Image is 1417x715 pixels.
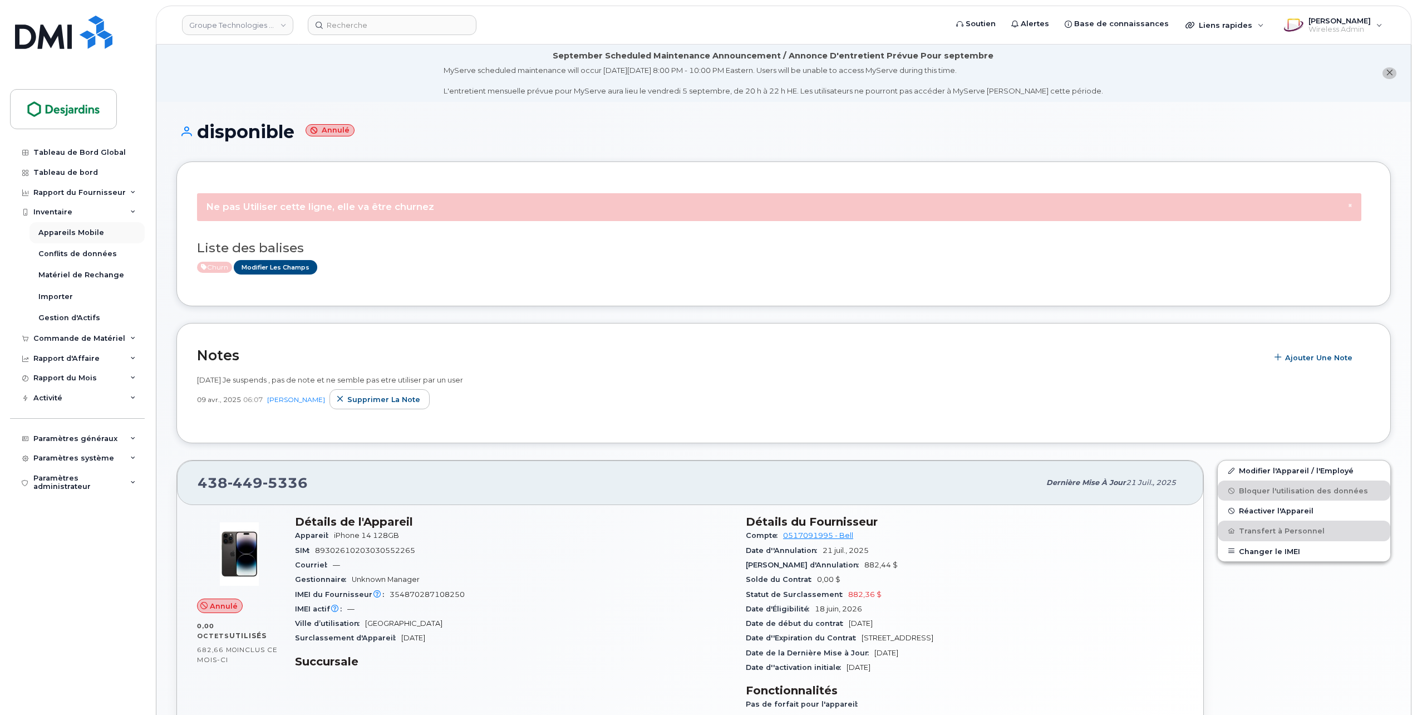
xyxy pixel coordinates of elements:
button: Bloquer l'utilisation des données [1218,481,1390,501]
span: Date d''activation initiale [746,663,847,672]
span: Date de début du contrat [746,619,849,628]
h3: Détails de l'Appareil [295,515,732,528]
h3: Fonctionnalités [746,684,1183,697]
small: Annulé [306,124,355,137]
a: 0517091995 - Bell [783,531,853,540]
span: 882,36 $ [848,590,882,599]
h1: disponible [176,122,1391,141]
span: Unknown Manager [352,575,420,584]
span: IMEI du Fournisseur [295,590,390,599]
span: iPhone 14 128GB [334,531,399,540]
div: MyServe scheduled maintenance will occur [DATE][DATE] 8:00 PM - 10:00 PM Eastern. Users will be u... [444,65,1103,96]
span: 06:07 [243,395,263,404]
span: Supprimer la note [347,394,420,405]
span: Ajouter une Note [1285,352,1352,363]
span: 89302610203030552265 [315,546,415,555]
span: Surclassement d'Appareil [295,634,401,642]
span: Gestionnaire [295,575,352,584]
a: Modifier les Champs [234,260,317,274]
a: [PERSON_NAME] [267,395,325,404]
button: Close [1348,202,1352,209]
span: inclus ce mois-ci [197,645,278,664]
button: Ajouter une Note [1267,348,1362,368]
button: Réactiver l'Appareil [1218,501,1390,521]
span: [DATE] [874,649,898,657]
span: 21 juil., 2025 [1126,478,1176,487]
span: Ne pas Utiliser cette ligne, elle va être churnez [206,201,434,212]
span: [DATE] Je suspends , pas de note et ne semble pas etre utiliser par un user [197,375,463,384]
span: [DATE] [849,619,873,628]
span: SIM [295,546,315,555]
button: close notification [1382,67,1396,79]
span: IMEI actif [295,605,347,613]
button: Changer le IMEI [1218,541,1390,561]
span: [PERSON_NAME] d'Annulation [746,561,864,569]
span: 0,00 Octets [197,622,229,640]
span: Date d'Éligibilité [746,605,815,613]
span: Date d''Annulation [746,546,823,555]
span: Pas de forfait pour l'appareil [746,700,863,708]
span: 882,44 $ [864,561,898,569]
span: Courriel [295,561,333,569]
span: 0,00 $ [817,575,840,584]
span: Annulé [210,601,238,611]
span: Statut de Surclassement [746,590,848,599]
span: × [1348,201,1352,209]
span: Réactiver l'Appareil [1239,507,1313,515]
span: 354870287108250 [390,590,465,599]
span: 682,66 Mo [197,646,237,654]
span: 18 juin, 2026 [815,605,862,613]
button: Transfert à Personnel [1218,521,1390,541]
span: [GEOGRAPHIC_DATA] [365,619,442,628]
span: [DATE] [401,634,425,642]
span: Dernière mise à jour [1046,478,1126,487]
span: Appareil [295,531,334,540]
h3: Liste des balises [197,241,1370,255]
h2: Notes [197,347,1262,364]
button: Supprimer la note [329,389,430,409]
span: Date de la Dernière Mise à Jour [746,649,874,657]
span: [DATE] [847,663,870,672]
span: Date d''Expiration du Contrat [746,634,862,642]
a: Modifier l'Appareil / l'Employé [1218,461,1390,481]
span: Ville d’utilisation [295,619,365,628]
span: [STREET_ADDRESS] [862,634,933,642]
span: Compte [746,531,783,540]
span: 21 juil., 2025 [823,546,869,555]
span: — [347,605,355,613]
span: 438 [198,474,308,491]
h3: Succursale [295,655,732,668]
span: 5336 [263,474,308,491]
img: image20231002-3703462-njx0qo.jpeg [206,521,273,587]
span: 449 [228,474,263,491]
span: Solde du Contrat [746,575,817,584]
span: — [333,561,340,569]
span: Active [197,262,232,273]
div: September Scheduled Maintenance Announcement / Annonce D'entretient Prévue Pour septembre [553,50,993,62]
span: 09 avr., 2025 [197,395,241,404]
h3: Détails du Fournisseur [746,515,1183,528]
span: utilisés [229,631,267,640]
